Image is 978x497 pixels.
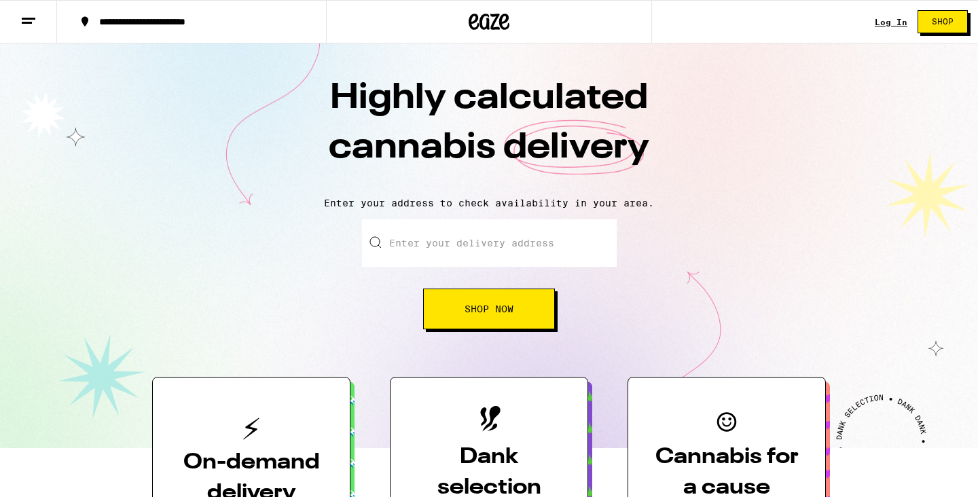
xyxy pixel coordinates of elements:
a: Log In [875,18,907,26]
input: Enter your delivery address [362,219,617,267]
button: Shop [918,10,968,33]
button: Shop Now [423,289,555,329]
p: Enter your address to check availability in your area. [14,198,964,208]
span: Shop [932,18,954,26]
h1: Highly calculated cannabis delivery [251,74,727,187]
a: Shop [907,10,978,33]
span: Shop Now [465,304,513,314]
